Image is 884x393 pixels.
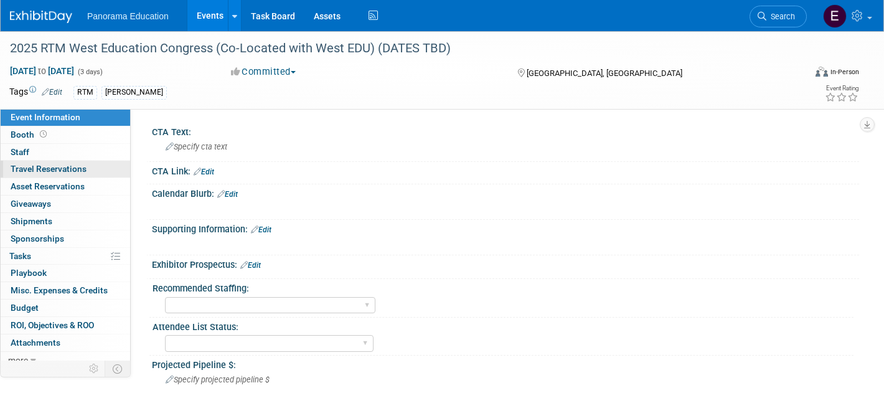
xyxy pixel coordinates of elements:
[166,375,270,384] span: Specify projected pipeline $
[217,190,238,199] a: Edit
[194,168,214,176] a: Edit
[750,6,807,27] a: Search
[36,66,48,76] span: to
[11,268,47,278] span: Playbook
[1,248,130,265] a: Tasks
[166,142,227,151] span: Specify cta text
[1,334,130,351] a: Attachments
[1,300,130,316] a: Budget
[8,355,28,365] span: more
[1,282,130,299] a: Misc. Expenses & Credits
[825,85,858,92] div: Event Rating
[77,68,103,76] span: (3 days)
[1,265,130,282] a: Playbook
[9,251,31,261] span: Tasks
[101,86,167,99] div: [PERSON_NAME]
[1,317,130,334] a: ROI, Objectives & ROO
[11,285,108,295] span: Misc. Expenses & Credits
[11,130,49,140] span: Booth
[1,352,130,369] a: more
[10,11,72,23] img: ExhibitDay
[42,88,62,97] a: Edit
[1,213,130,230] a: Shipments
[11,199,51,209] span: Giveaways
[153,318,853,333] div: Attendee List Status:
[9,65,75,77] span: [DATE] [DATE]
[11,234,64,244] span: Sponsorships
[823,4,847,28] img: External Events Calendar
[1,126,130,143] a: Booth
[73,86,97,99] div: RTM
[11,338,60,348] span: Attachments
[152,356,859,371] div: Projected Pipeline $:
[152,162,859,178] div: CTA Link:
[527,69,682,78] span: [GEOGRAPHIC_DATA], [GEOGRAPHIC_DATA]
[11,216,52,226] span: Shipments
[153,279,853,295] div: Recommended Staffing:
[1,178,130,195] a: Asset Reservations
[11,164,87,174] span: Travel Reservations
[152,184,859,201] div: Calendar Blurb:
[251,225,271,234] a: Edit
[9,85,62,100] td: Tags
[1,196,130,212] a: Giveaways
[11,320,94,330] span: ROI, Objectives & ROO
[1,109,130,126] a: Event Information
[105,361,131,377] td: Toggle Event Tabs
[83,361,105,377] td: Personalize Event Tab Strip
[227,65,301,78] button: Committed
[1,144,130,161] a: Staff
[87,11,169,21] span: Panorama Education
[1,230,130,247] a: Sponsorships
[37,130,49,139] span: Booth not reserved yet
[766,12,795,21] span: Search
[11,112,80,122] span: Event Information
[733,65,860,83] div: Event Format
[11,147,29,157] span: Staff
[152,255,859,272] div: Exhibitor Prospectus:
[152,123,859,138] div: CTA Text:
[6,37,787,60] div: 2025 RTM West Education Congress (Co-Located with West EDU) (DATES TBD)
[816,67,828,77] img: Format-Inperson.png
[152,220,859,236] div: Supporting Information:
[11,303,39,313] span: Budget
[1,161,130,178] a: Travel Reservations
[240,261,261,270] a: Edit
[830,67,859,77] div: In-Person
[11,181,85,191] span: Asset Reservations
